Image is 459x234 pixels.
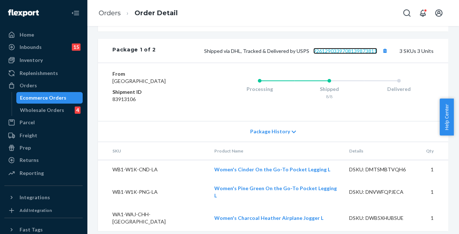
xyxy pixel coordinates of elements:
[20,94,66,101] div: Ecommerce Orders
[20,43,42,51] div: Inbounds
[112,88,196,96] dt: Shipment ID
[420,142,448,160] th: Qty
[4,117,83,128] a: Parcel
[380,46,389,55] button: Copy tracking number
[214,166,330,172] a: Women's Cinder On the Go-To Pocket Legging L
[20,106,64,114] div: Wholesale Orders
[20,82,37,89] div: Orders
[20,132,37,139] div: Freight
[208,142,343,160] th: Product Name
[349,166,414,173] div: DSKU: DMTSMBTVQH6
[112,78,166,84] span: [GEOGRAPHIC_DATA]
[20,119,35,126] div: Parcel
[4,154,83,166] a: Returns
[98,142,208,160] th: SKU
[16,104,83,116] a: Wholesale Orders4
[98,179,208,205] td: WB1-W1K-PNG-LA
[420,179,448,205] td: 1
[4,167,83,179] a: Reporting
[415,6,430,20] button: Open notifications
[364,85,434,93] div: Delivered
[99,9,121,17] a: Orders
[4,192,83,203] button: Integrations
[214,185,337,199] a: Women's Pine Green On the Go-To Pocket Legging L
[98,205,208,231] td: WA1-WAJ-CHH-[GEOGRAPHIC_DATA]
[4,67,83,79] a: Replenishments
[20,226,43,233] div: Fast Tags
[431,6,446,20] button: Open account menu
[204,48,389,54] span: Shipped via DHL, Tracked & Delivered by USPS
[20,207,52,213] div: Add Integration
[156,46,434,55] div: 3 SKUs 3 Units
[4,29,83,41] a: Home
[20,57,43,64] div: Inventory
[294,85,364,93] div: Shipped
[112,70,196,78] dt: From
[4,54,83,66] a: Inventory
[250,128,290,135] span: Package History
[349,188,414,196] div: DSKU: DNVWFQPJECA
[313,48,377,54] a: 9261290339708139873811
[93,3,183,24] ol: breadcrumbs
[20,70,58,77] div: Replenishments
[112,96,196,103] dd: 83913106
[72,43,80,51] div: 15
[20,144,31,151] div: Prep
[16,92,83,104] a: Ecommerce Orders
[20,194,50,201] div: Integrations
[4,41,83,53] a: Inbounds15
[420,160,448,179] td: 1
[439,99,454,135] button: Help Center
[420,205,448,231] td: 1
[343,142,420,160] th: Details
[4,130,83,141] a: Freight
[400,6,414,20] button: Open Search Box
[68,6,83,20] button: Close Navigation
[75,106,80,114] div: 4
[112,46,156,55] div: Package 1 of 2
[20,31,34,38] div: Home
[20,170,44,177] div: Reporting
[294,93,364,100] div: 8/8
[135,9,178,17] a: Order Detail
[4,80,83,91] a: Orders
[98,160,208,179] td: WB1-W1K-CND-LA
[4,142,83,154] a: Prep
[214,215,323,221] a: Women's Charcoal Heather Airplane Jogger L
[8,9,39,17] img: Flexport logo
[4,206,83,215] a: Add Integration
[20,156,39,164] div: Returns
[349,214,414,222] div: DSKU: DWB5XHUBSUE
[225,85,294,93] div: Processing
